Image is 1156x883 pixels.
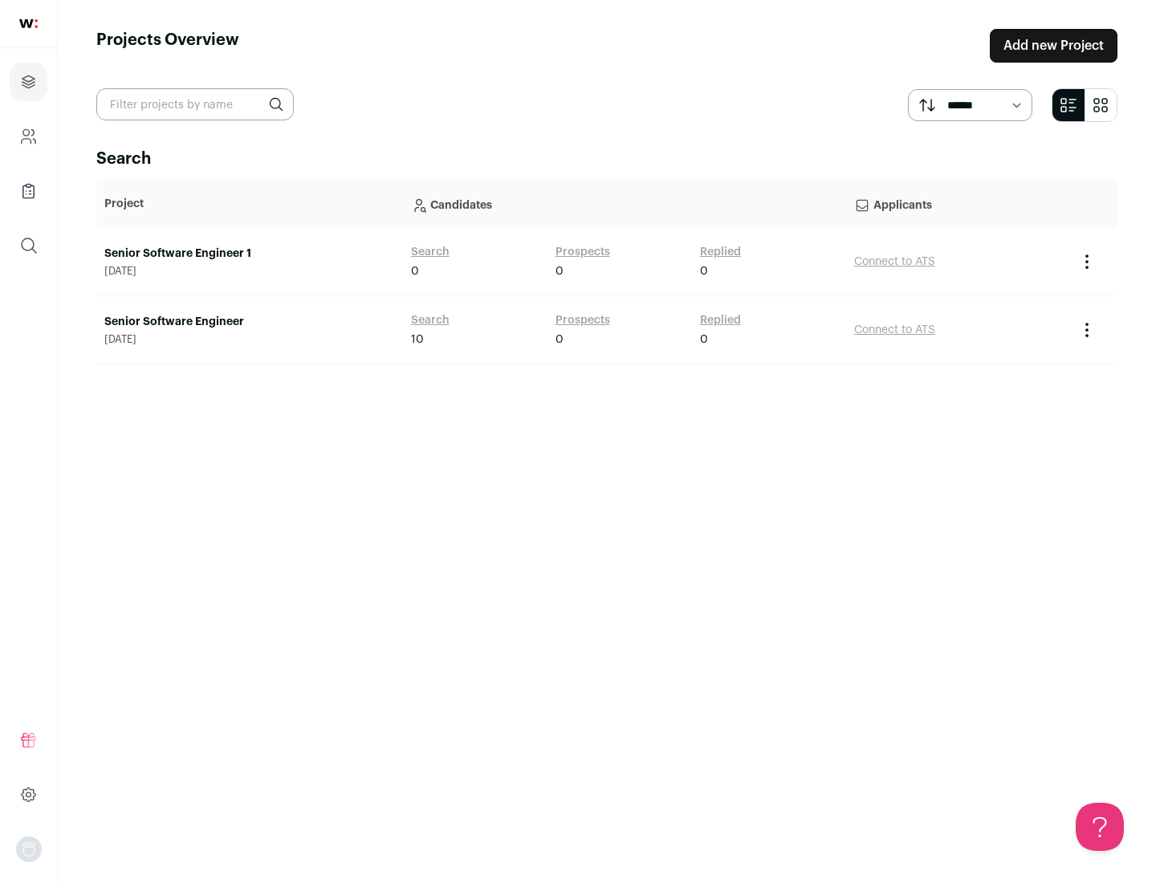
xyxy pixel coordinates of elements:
h2: Search [96,148,1117,170]
a: Senior Software Engineer [104,314,395,330]
h1: Projects Overview [96,29,239,63]
button: Project Actions [1077,252,1097,271]
a: Prospects [556,244,610,260]
img: nopic.png [16,836,42,862]
button: Open dropdown [16,836,42,862]
p: Project [104,196,395,212]
span: 10 [411,332,424,348]
a: Add new Project [990,29,1117,63]
span: 0 [556,263,564,279]
a: Company Lists [10,172,47,210]
a: Company and ATS Settings [10,117,47,156]
a: Projects [10,63,47,101]
a: Connect to ATS [854,256,935,267]
span: 0 [411,263,419,279]
a: Replied [700,244,741,260]
a: Replied [700,312,741,328]
button: Project Actions [1077,320,1097,340]
span: 0 [700,332,708,348]
a: Search [411,244,450,260]
a: Senior Software Engineer 1 [104,246,395,262]
span: 0 [700,263,708,279]
span: 0 [556,332,564,348]
a: Connect to ATS [854,324,935,336]
span: [DATE] [104,333,395,346]
a: Search [411,312,450,328]
span: [DATE] [104,265,395,278]
a: Prospects [556,312,610,328]
p: Applicants [854,188,1061,220]
img: wellfound-shorthand-0d5821cbd27db2630d0214b213865d53afaa358527fdda9d0ea32b1df1b89c2c.svg [19,19,38,28]
iframe: Help Scout Beacon - Open [1076,803,1124,851]
p: Candidates [411,188,838,220]
input: Filter projects by name [96,88,294,120]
